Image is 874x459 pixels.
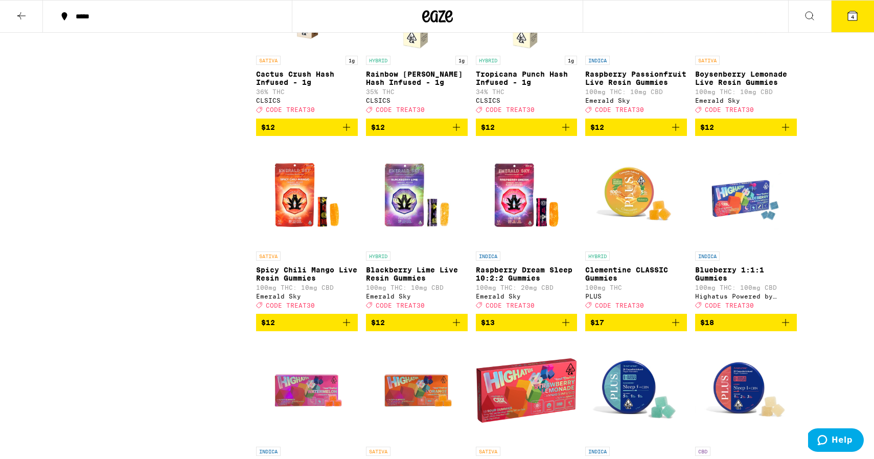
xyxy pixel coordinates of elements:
[695,284,797,291] p: 100mg THC: 100mg CBD
[256,266,358,282] p: Spicy Chili Mango Live Resin Gummies
[256,293,358,300] div: Emerald Sky
[585,251,610,261] p: HYBRID
[256,447,281,456] p: INDICA
[346,56,358,65] p: 1g
[266,302,315,309] span: CODE TREAT30
[585,144,687,314] a: Open page for Clementine CLASSIC Gummies from PLUS
[366,56,390,65] p: HYBRID
[486,107,535,113] span: CODE TREAT30
[366,293,468,300] div: Emerald Sky
[695,447,710,456] p: CBD
[366,88,468,95] p: 35% THC
[256,251,281,261] p: SATIVA
[585,284,687,291] p: 100mg THC
[695,293,797,300] div: Highatus Powered by Cannabiotix
[695,144,797,246] img: Highatus Powered by Cannabiotix - Blueberry 1:1:1 Gummies
[476,293,578,300] div: Emerald Sky
[700,318,714,327] span: $18
[366,144,468,246] img: Emerald Sky - Blackberry Lime Live Resin Gummies
[590,123,604,131] span: $12
[261,318,275,327] span: $12
[695,266,797,282] p: Blueberry 1:1:1 Gummies
[585,314,687,331] button: Add to bag
[261,123,275,131] span: $12
[705,302,754,309] span: CODE TREAT30
[476,97,578,104] div: CLSICS
[695,314,797,331] button: Add to bag
[695,339,797,442] img: PLUS - Lychee SLEEP 1:2:3 Gummies
[366,144,468,314] a: Open page for Blackberry Lime Live Resin Gummies from Emerald Sky
[585,56,610,65] p: INDICA
[476,56,500,65] p: HYBRID
[376,107,425,113] span: CODE TREAT30
[486,302,535,309] span: CODE TREAT30
[476,88,578,95] p: 34% THC
[366,447,390,456] p: SATIVA
[585,266,687,282] p: Clementine CLASSIC Gummies
[476,266,578,282] p: Raspberry Dream Sleep 10:2:2 Gummies
[585,88,687,95] p: 100mg THC: 10mg CBD
[695,88,797,95] p: 100mg THC: 10mg CBD
[366,284,468,291] p: 100mg THC: 10mg CBD
[476,144,578,246] img: Emerald Sky - Raspberry Dream Sleep 10:2:2 Gummies
[585,119,687,136] button: Add to bag
[705,107,754,113] span: CODE TREAT30
[476,314,578,331] button: Add to bag
[481,318,495,327] span: $13
[700,123,714,131] span: $12
[695,56,720,65] p: SATIVA
[366,314,468,331] button: Add to bag
[808,428,864,454] iframe: Opens a widget where you can find more information
[585,293,687,300] div: PLUS
[366,266,468,282] p: Blackberry Lime Live Resin Gummies
[695,144,797,314] a: Open page for Blueberry 1:1:1 Gummies from Highatus Powered by Cannabiotix
[256,144,358,314] a: Open page for Spicy Chili Mango Live Resin Gummies from Emerald Sky
[366,97,468,104] div: CLSICS
[371,318,385,327] span: $12
[256,119,358,136] button: Add to bag
[481,123,495,131] span: $12
[695,119,797,136] button: Add to bag
[695,251,720,261] p: INDICA
[371,123,385,131] span: $12
[455,56,468,65] p: 1g
[366,119,468,136] button: Add to bag
[376,302,425,309] span: CODE TREAT30
[476,339,578,442] img: Highatus Powered by Cannabiotix - Strawberry Lemonade Sour Gummies
[585,339,687,442] img: PLUS - Cloudberry SLEEP 5:1:1 Gummies
[585,447,610,456] p: INDICA
[695,70,797,86] p: Boysenberry Lemonade Live Resin Gummies
[595,302,644,309] span: CODE TREAT30
[565,56,577,65] p: 1g
[831,1,874,32] button: 4
[366,339,468,442] img: Highatus Powered by Cannabiotix - L'Orange Sour Gummies
[585,97,687,104] div: Emerald Sky
[476,119,578,136] button: Add to bag
[256,56,281,65] p: SATIVA
[256,144,358,246] img: Emerald Sky - Spicy Chili Mango Live Resin Gummies
[256,97,358,104] div: CLSICS
[476,284,578,291] p: 100mg THC: 20mg CBD
[366,70,468,86] p: Rainbow [PERSON_NAME] Hash Infused - 1g
[256,70,358,86] p: Cactus Crush Hash Infused - 1g
[476,144,578,314] a: Open page for Raspberry Dream Sleep 10:2:2 Gummies from Emerald Sky
[595,107,644,113] span: CODE TREAT30
[476,70,578,86] p: Tropicana Punch Hash Infused - 1g
[256,339,358,442] img: Highatus Powered by Cannabiotix - Watermelon Sour Gummies
[695,97,797,104] div: Emerald Sky
[585,70,687,86] p: Raspberry Passionfruit Live Resin Gummies
[585,144,687,246] img: PLUS - Clementine CLASSIC Gummies
[256,88,358,95] p: 36% THC
[266,107,315,113] span: CODE TREAT30
[256,284,358,291] p: 100mg THC: 10mg CBD
[476,447,500,456] p: SATIVA
[851,14,854,20] span: 4
[256,314,358,331] button: Add to bag
[590,318,604,327] span: $17
[366,251,390,261] p: HYBRID
[476,251,500,261] p: INDICA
